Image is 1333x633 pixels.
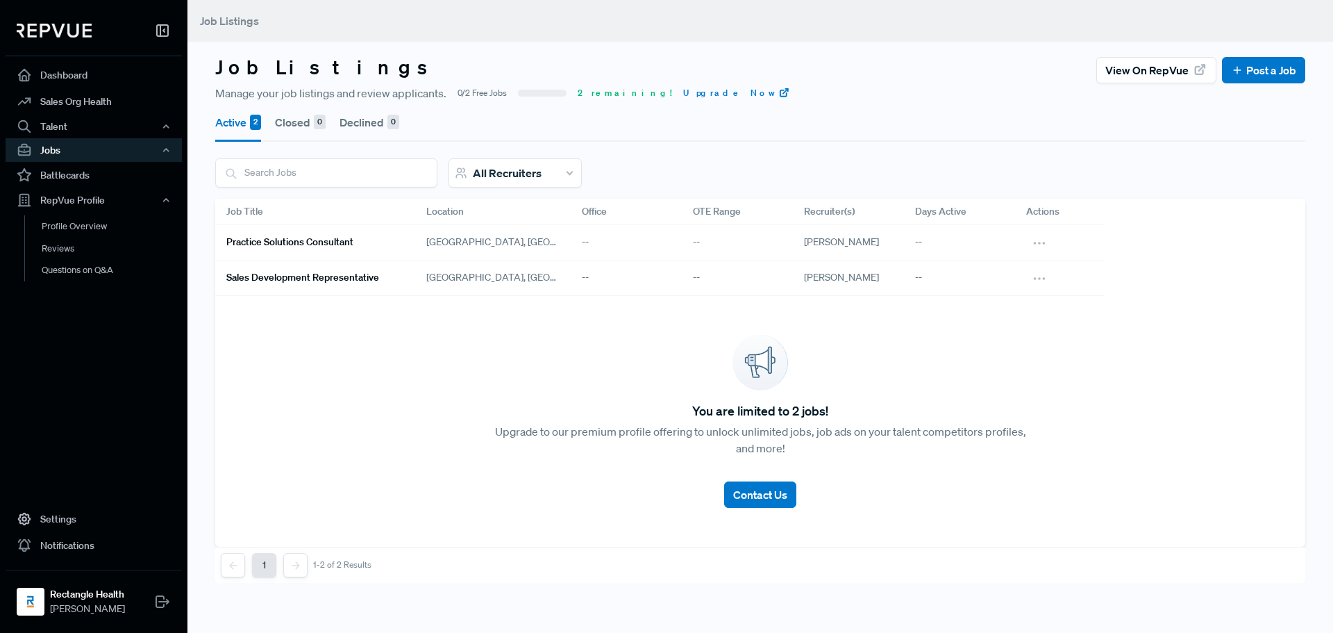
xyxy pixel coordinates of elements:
[226,272,379,283] h6: Sales Development Representative
[216,159,437,186] input: Search Jobs
[24,259,201,281] a: Questions on Q&A
[426,204,464,219] span: Location
[904,225,1015,261] div: --
[693,204,741,219] span: OTE Range
[682,225,793,261] div: --
[215,103,261,142] button: Active 2
[252,553,276,577] button: 1
[6,506,182,532] a: Settings
[339,103,399,142] button: Declined 0
[24,215,201,238] a: Profile Overview
[221,553,371,577] nav: pagination
[50,587,125,602] strong: Rectangle Health
[571,225,682,261] div: --
[215,85,446,101] span: Manage your job listings and review applicants.
[582,204,607,219] span: Office
[387,115,399,130] div: 0
[250,115,261,130] div: 2
[578,87,672,99] span: 2 remaining!
[724,482,796,508] button: Contact Us
[426,270,560,285] span: [GEOGRAPHIC_DATA], [GEOGRAPHIC_DATA]
[200,14,259,28] span: Job Listings
[313,560,371,570] div: 1-2 of 2 Results
[6,115,182,138] button: Talent
[473,166,542,180] span: All Recruiters
[1026,204,1059,219] span: Actions
[804,236,879,248] span: [PERSON_NAME]
[226,204,263,219] span: Job Title
[571,261,682,296] div: --
[1096,57,1216,83] button: View on RepVue
[458,87,507,99] span: 0/2 Free Jobs
[226,231,393,254] a: Practice Solutions Consultant
[732,335,788,391] img: announcement
[724,470,796,508] a: Contact Us
[17,24,92,38] img: RepVue
[24,238,201,260] a: Reviews
[6,138,182,162] button: Jobs
[733,488,787,502] span: Contact Us
[915,204,966,219] span: Days Active
[426,235,560,249] span: [GEOGRAPHIC_DATA], [GEOGRAPHIC_DATA]
[1105,62,1189,79] span: View on RepVue
[6,532,182,559] a: Notifications
[50,602,125,616] span: [PERSON_NAME]
[221,553,245,577] button: Previous
[6,188,182,212] button: RepVue Profile
[283,553,308,577] button: Next
[6,88,182,115] a: Sales Org Health
[904,261,1015,296] div: --
[226,266,393,290] a: Sales Development Representative
[682,261,793,296] div: --
[804,204,855,219] span: Recruiter(s)
[804,271,879,283] span: [PERSON_NAME]
[692,402,828,420] span: You are limited to 2 jobs!
[19,591,42,613] img: Rectangle Health
[314,115,326,130] div: 0
[1222,57,1305,83] button: Post a Job
[6,162,182,188] a: Battlecards
[275,103,326,142] button: Closed 0
[683,87,790,99] a: Upgrade Now
[6,62,182,88] a: Dashboard
[226,236,353,248] h6: Practice Solutions Consultant
[1231,62,1296,79] a: Post a Job
[215,56,440,79] h3: Job Listings
[488,423,1033,457] p: Upgrade to our premium profile offering to unlock unlimited jobs, job ads on your talent competit...
[6,570,182,622] a: Rectangle HealthRectangle Health[PERSON_NAME]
